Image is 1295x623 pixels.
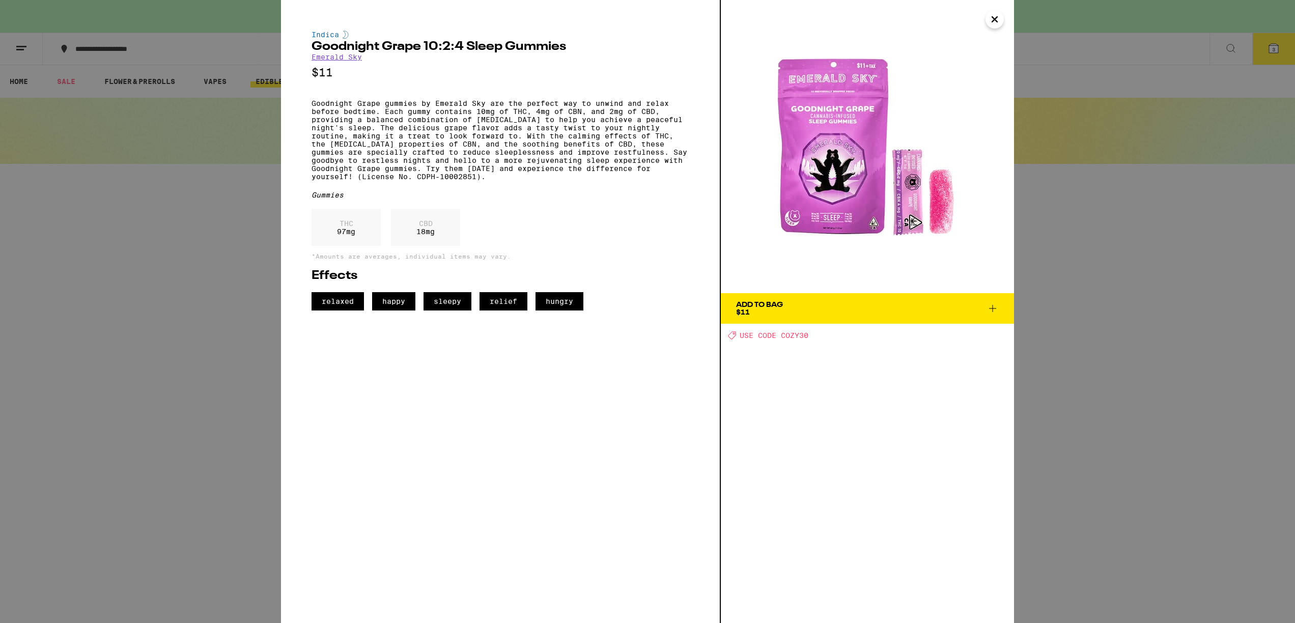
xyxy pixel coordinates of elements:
[416,219,435,228] p: CBD
[343,31,349,39] img: indicaColor.svg
[312,66,689,79] p: $11
[312,292,364,310] span: relaxed
[1,1,556,74] button: Redirect to URL
[312,270,689,282] h2: Effects
[6,7,73,15] span: Hi. Need any help?
[536,292,583,310] span: hungry
[721,293,1014,324] button: Add To Bag$11
[480,292,527,310] span: relief
[986,10,1004,29] button: Close
[312,99,689,181] p: Goodnight Grape gummies by Emerald Sky are the perfect way to unwind and relax before bedtime. Ea...
[424,292,471,310] span: sleepy
[736,301,783,308] div: Add To Bag
[736,308,750,316] span: $11
[312,253,689,260] p: *Amounts are averages, individual items may vary.
[337,219,355,228] p: THC
[312,53,362,61] a: Emerald Sky
[312,41,689,53] h2: Goodnight Grape 10:2:4 Sleep Gummies
[312,191,689,199] div: Gummies
[312,31,689,39] div: Indica
[391,209,460,246] div: 18 mg
[740,331,808,339] span: USE CODE COZY30
[372,292,415,310] span: happy
[312,209,381,246] div: 97 mg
